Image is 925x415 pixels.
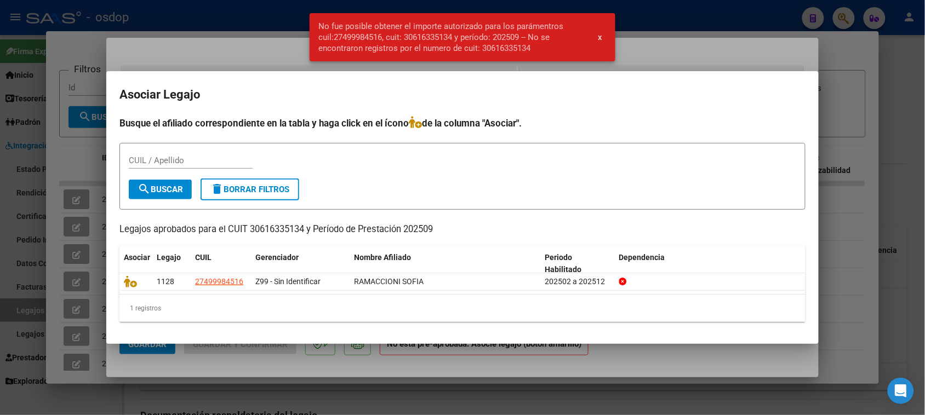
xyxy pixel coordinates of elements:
[195,253,212,262] span: CUIL
[195,277,243,286] span: 27499984516
[210,185,289,194] span: Borrar Filtros
[350,246,541,282] datatable-header-cell: Nombre Afiliado
[545,253,582,274] span: Periodo Habilitado
[138,185,183,194] span: Buscar
[119,84,806,105] h2: Asociar Legajo
[119,223,806,237] p: Legajos aprobados para el CUIT 30616335134 y Período de Prestación 202509
[201,178,299,200] button: Borrar Filtros
[590,27,611,47] button: x
[888,378,914,404] div: Open Intercom Messenger
[354,253,411,262] span: Nombre Afiliado
[318,21,585,54] span: No fue posible obtener el importe autorizado para los parámentros cuil:27499984516, cuit: 3061633...
[615,246,806,282] datatable-header-cell: Dependencia
[545,275,610,288] div: 202502 a 202512
[138,182,151,195] mat-icon: search
[129,180,192,199] button: Buscar
[124,253,150,262] span: Asociar
[119,246,152,282] datatable-header-cell: Asociar
[541,246,615,282] datatable-header-cell: Periodo Habilitado
[255,253,299,262] span: Gerenciador
[210,182,224,195] mat-icon: delete
[119,116,806,130] h4: Busque el afiliado correspondiente en la tabla y haga click en el ícono de la columna "Asociar".
[152,246,191,282] datatable-header-cell: Legajo
[619,253,665,262] span: Dependencia
[598,32,602,42] span: x
[119,295,806,322] div: 1 registros
[157,253,181,262] span: Legajo
[251,246,350,282] datatable-header-cell: Gerenciador
[354,277,424,286] span: RAMACCIONI SOFIA
[191,246,251,282] datatable-header-cell: CUIL
[157,277,174,286] span: 1128
[255,277,321,286] span: Z99 - Sin Identificar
